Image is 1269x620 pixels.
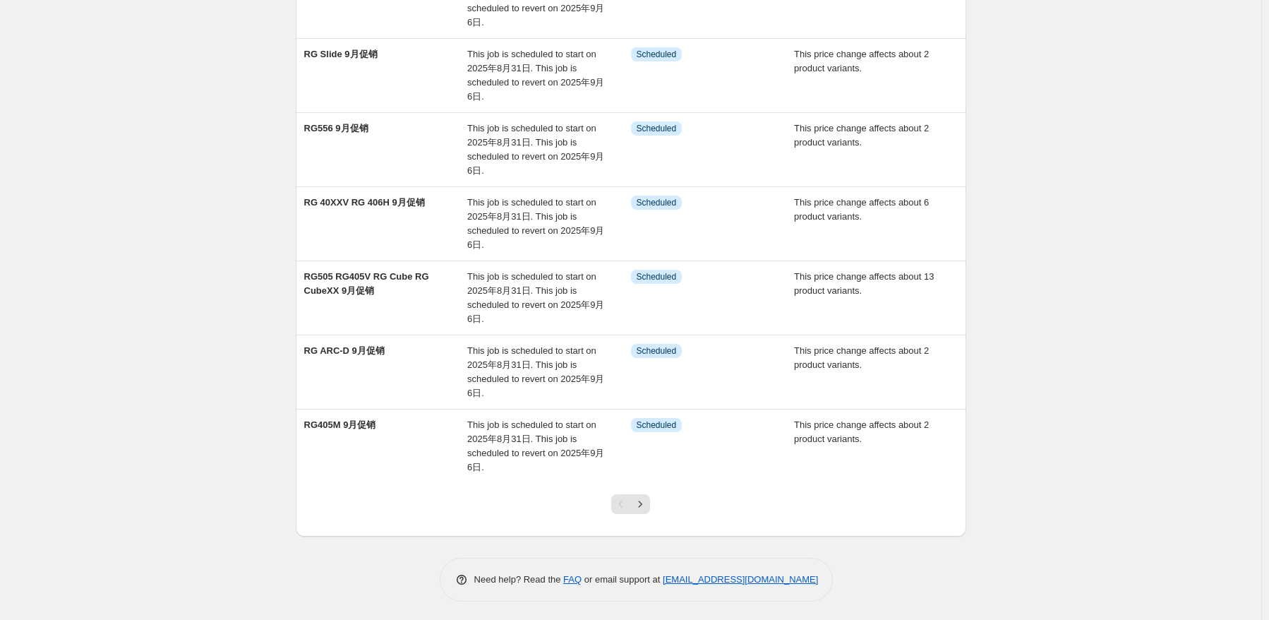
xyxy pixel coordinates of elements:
span: Scheduled [637,123,677,134]
span: RG556 9月促销 [304,123,368,133]
span: This job is scheduled to start on 2025年8月31日. This job is scheduled to revert on 2025年9月6日. [467,123,604,176]
nav: Pagination [611,494,650,514]
span: Scheduled [637,345,677,357]
span: Scheduled [637,419,677,431]
span: RG405M 9月促销 [304,419,376,430]
span: This price change affects about 13 product variants. [794,271,934,296]
span: This job is scheduled to start on 2025年8月31日. This job is scheduled to revert on 2025年9月6日. [467,345,604,398]
span: Need help? Read the [474,574,564,585]
a: [EMAIL_ADDRESS][DOMAIN_NAME] [663,574,818,585]
span: This price change affects about 2 product variants. [794,49,929,73]
button: Next [630,494,650,514]
span: RG505 RG405V RG Cube RG CubeXX 9月促销 [304,271,429,296]
span: This job is scheduled to start on 2025年8月31日. This job is scheduled to revert on 2025年9月6日. [467,271,604,324]
span: RG ARC-D 9月促销 [304,345,385,356]
span: This price change affects about 2 product variants. [794,123,929,148]
span: This price change affects about 2 product variants. [794,345,929,370]
span: RG 40XXV RG 406H 9月促销 [304,197,425,208]
span: This price change affects about 6 product variants. [794,197,929,222]
span: This job is scheduled to start on 2025年8月31日. This job is scheduled to revert on 2025年9月6日. [467,49,604,102]
span: This price change affects about 2 product variants. [794,419,929,444]
span: Scheduled [637,197,677,208]
span: Scheduled [637,49,677,60]
span: or email support at [582,574,663,585]
span: RG Slide 9月促销 [304,49,378,59]
span: This job is scheduled to start on 2025年8月31日. This job is scheduled to revert on 2025年9月6日. [467,197,604,250]
span: This job is scheduled to start on 2025年8月31日. This job is scheduled to revert on 2025年9月6日. [467,419,604,472]
span: Scheduled [637,271,677,282]
a: FAQ [563,574,582,585]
